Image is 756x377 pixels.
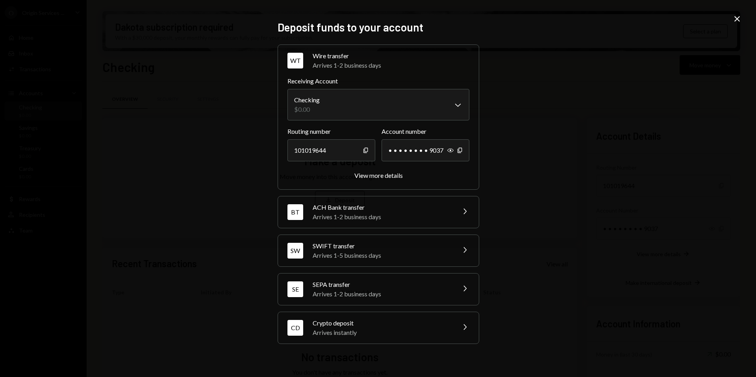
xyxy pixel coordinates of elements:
div: Arrives instantly [313,328,450,337]
div: Arrives 1-2 business days [313,289,450,299]
label: Receiving Account [287,76,469,86]
div: Crypto deposit [313,318,450,328]
div: View more details [354,172,403,179]
button: Receiving Account [287,89,469,120]
div: SEPA transfer [313,280,450,289]
div: Arrives 1-5 business days [313,251,450,260]
button: CDCrypto depositArrives instantly [278,312,479,344]
label: Routing number [287,127,375,136]
div: Arrives 1-2 business days [313,212,450,222]
div: WTWire transferArrives 1-2 business days [287,76,469,180]
button: BTACH Bank transferArrives 1-2 business days [278,196,479,228]
div: CD [287,320,303,336]
div: 101019644 [287,139,375,161]
div: SW [287,243,303,259]
label: Account number [382,127,469,136]
div: SE [287,281,303,297]
div: SWIFT transfer [313,241,450,251]
div: • • • • • • • • 9037 [382,139,469,161]
div: Arrives 1-2 business days [313,61,469,70]
h2: Deposit funds to your account [278,20,478,35]
div: WT [287,53,303,68]
button: SWSWIFT transferArrives 1-5 business days [278,235,479,266]
div: BT [287,204,303,220]
div: Wire transfer [313,51,469,61]
button: View more details [354,172,403,180]
div: ACH Bank transfer [313,203,450,212]
button: WTWire transferArrives 1-2 business days [278,45,479,76]
button: SESEPA transferArrives 1-2 business days [278,274,479,305]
